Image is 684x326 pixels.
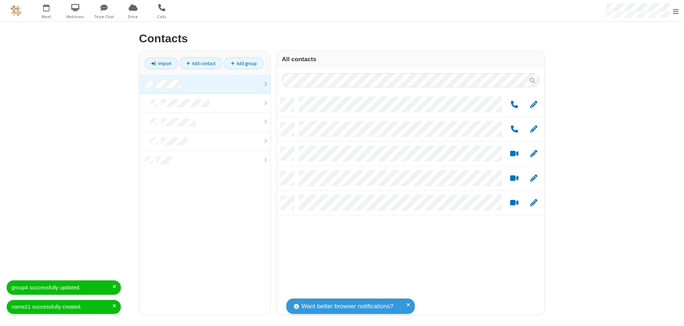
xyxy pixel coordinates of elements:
button: Call by phone [507,100,521,109]
span: Webinars [62,14,89,20]
span: Want better browser notifications? [301,302,393,311]
button: Call by phone [507,125,521,134]
span: Meet [33,14,60,20]
button: Start a video meeting [507,199,521,207]
button: Edit [527,174,540,183]
a: Add group [224,57,264,69]
span: Team Chat [91,14,118,20]
a: Import [145,57,178,69]
div: grid [276,93,545,315]
a: Add contact [180,57,223,69]
span: Calls [149,14,175,20]
div: group4 successfully updated. [11,284,113,292]
button: Edit [527,199,540,207]
img: QA Selenium DO NOT DELETE OR CHANGE [11,5,21,16]
iframe: Chat [666,307,679,321]
div: name21 successfully created. [11,303,113,311]
button: Edit [527,149,540,158]
button: Edit [527,125,540,134]
h3: All contacts [282,56,539,63]
button: Edit [527,100,540,109]
button: Start a video meeting [507,149,521,158]
h2: Contacts [139,32,545,45]
button: Start a video meeting [507,174,521,183]
span: Drive [120,14,146,20]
